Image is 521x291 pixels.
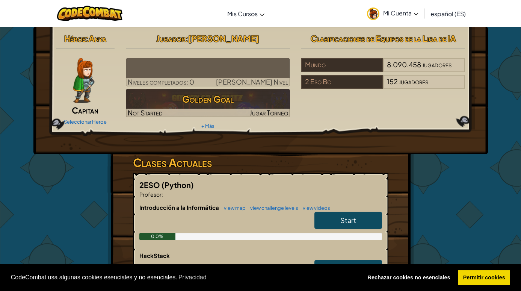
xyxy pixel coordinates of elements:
[126,89,290,117] a: Golden GoalNot StartedJugar Torneo
[139,180,162,189] span: 2ESO
[216,77,288,86] span: [PERSON_NAME] Nivel
[363,2,422,25] a: Mi Cuenta
[126,58,290,86] a: Jugar Siguiente Nivel
[177,272,208,283] a: learn more about cookies
[249,108,288,117] span: Jugar Torneo
[387,60,421,69] span: 8.090.458
[86,33,89,44] span: :
[201,123,214,129] a: + Más
[126,89,290,117] img: Golden Goal
[139,252,170,259] span: HackStack
[430,10,466,18] span: español (ES)
[362,270,455,285] a: deny cookies
[224,3,268,24] a: Mis Cursos
[64,119,107,125] a: Seleccionar Heroe
[367,8,379,20] img: avatar
[246,205,298,211] a: view challenge levels
[422,60,452,69] span: jugadores
[11,272,356,283] span: CodeCombat usa algunas cookies esenciales y no esenciales.
[133,154,388,171] h3: Clases Actuales
[185,33,188,44] span: :
[220,205,246,211] a: view map
[387,77,398,86] span: 152
[311,33,456,44] span: Clasificaciones de Equipos de la Liga de IA
[227,10,258,18] span: Mis Cursos
[126,91,290,108] h3: Golden Goal
[301,82,465,91] a: 2 Eso Bc152jugadores
[399,77,428,86] span: jugadores
[139,191,162,198] span: Profesor
[383,9,418,17] span: Mi Cuenta
[128,77,194,86] span: Niveles completados: 0
[89,33,106,44] span: Anya
[128,108,163,117] span: Not Started
[73,58,94,103] img: captain-pose.png
[139,233,176,240] div: 0.0%
[188,33,259,44] span: [PERSON_NAME]
[139,204,220,211] span: Introducción a la Informática
[458,270,510,285] a: allow cookies
[57,6,123,21] img: CodeCombat logo
[301,75,383,89] div: 2 Eso Bc
[340,216,356,224] span: Start
[427,3,470,24] a: español (ES)
[64,33,86,44] span: Héroe
[162,191,163,198] span: :
[156,33,185,44] span: Jugador
[299,205,330,211] a: view videos
[72,105,98,115] span: Capitan
[162,180,194,189] span: (Python)
[301,58,383,72] div: Mundo
[314,260,382,277] a: Start
[301,65,465,74] a: Mundo8.090.458jugadores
